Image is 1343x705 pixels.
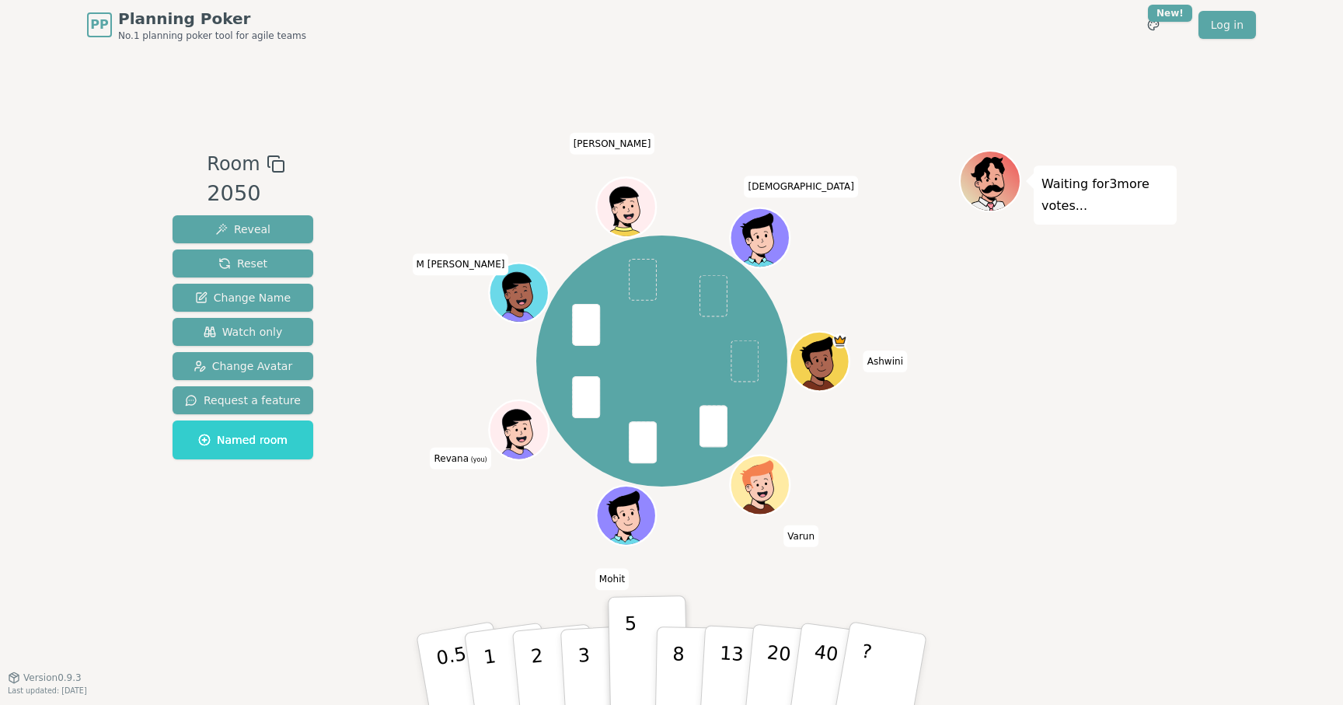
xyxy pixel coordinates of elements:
[430,448,490,469] span: Click to change your name
[1198,11,1256,39] a: Log in
[1148,5,1192,22] div: New!
[8,672,82,684] button: Version0.9.3
[87,8,306,42] a: PPPlanning PokerNo.1 planning poker tool for agile teams
[173,215,313,243] button: Reveal
[207,150,260,178] span: Room
[173,386,313,414] button: Request a feature
[185,393,301,408] span: Request a feature
[173,284,313,312] button: Change Name
[90,16,108,34] span: PP
[8,686,87,695] span: Last updated: [DATE]
[744,176,857,197] span: Click to change your name
[194,358,293,374] span: Change Avatar
[207,178,284,210] div: 2050
[491,402,547,458] button: Click to change your avatar
[783,525,818,547] span: Click to change your name
[118,30,306,42] span: No.1 planning poker tool for agile teams
[595,568,629,590] span: Click to change your name
[23,672,82,684] span: Version 0.9.3
[195,290,291,305] span: Change Name
[570,133,655,155] span: Click to change your name
[173,250,313,277] button: Reset
[1139,11,1167,39] button: New!
[863,351,907,372] span: Click to change your name
[413,253,509,275] span: Click to change your name
[469,456,487,463] span: (you)
[173,421,313,459] button: Named room
[198,432,288,448] span: Named room
[204,324,283,340] span: Watch only
[1041,173,1169,217] p: Waiting for 3 more votes...
[625,613,638,696] p: 5
[833,333,848,348] span: Ashwini is the host
[215,222,270,237] span: Reveal
[173,352,313,380] button: Change Avatar
[218,256,267,271] span: Reset
[118,8,306,30] span: Planning Poker
[173,318,313,346] button: Watch only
